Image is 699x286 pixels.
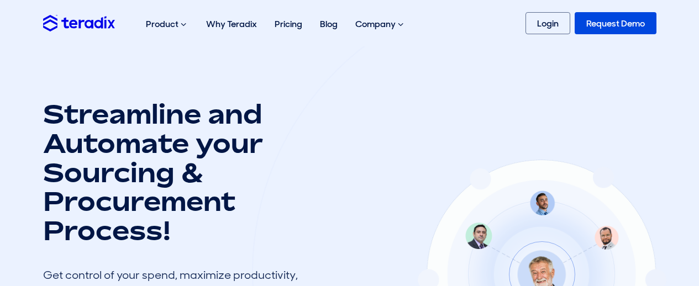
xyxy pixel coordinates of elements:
a: Pricing [266,7,311,41]
img: Teradix logo [43,15,115,31]
div: Company [346,7,414,42]
a: Why Teradix [197,7,266,41]
a: Login [525,12,570,34]
div: Product [137,7,197,42]
h1: Streamline and Automate your Sourcing & Procurement Process! [43,99,308,245]
a: Blog [311,7,346,41]
a: Request Demo [575,12,656,34]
